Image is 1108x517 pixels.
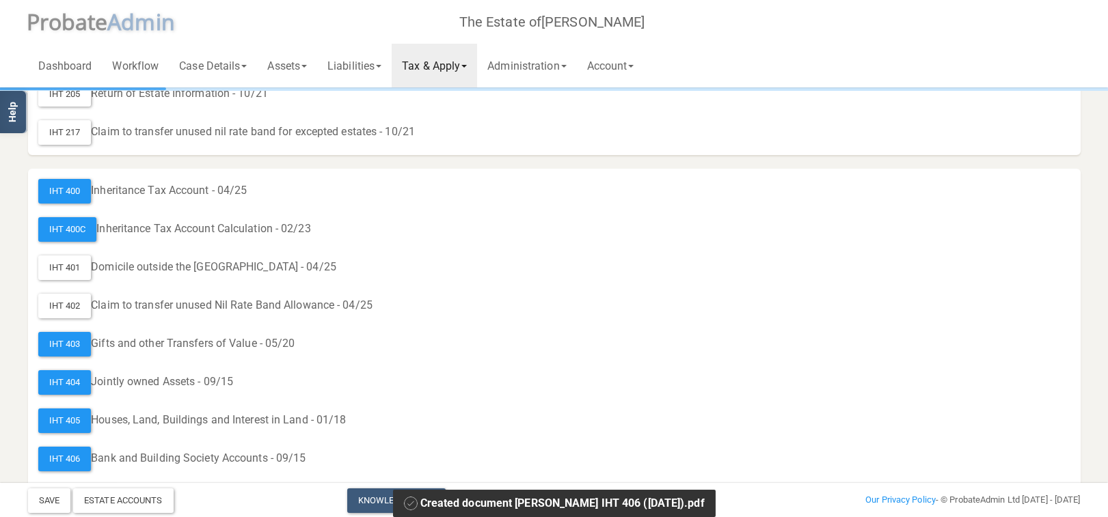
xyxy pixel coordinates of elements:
a: Tax & Apply [392,44,477,87]
div: - © ProbateAdmin Ltd [DATE] - [DATE] [733,492,1090,508]
div: IHT 405 [38,408,92,433]
a: Case Details [169,44,257,87]
div: Claim to transfer unused Nil Rate Band Allowance - 04/25 [38,294,1070,318]
a: Our Privacy Policy [865,494,936,505]
div: IHT 404 [38,370,92,395]
a: Assets [257,44,317,87]
div: IHT 402 [38,294,92,318]
div: Domicile outside the [GEOGRAPHIC_DATA] - 04/25 [38,255,1070,280]
div: Claim to transfer unused nil rate band for excepted estates - 10/21 [38,120,1070,145]
div: IHT 400C [38,217,97,242]
span: dmin [121,7,174,36]
button: Save [28,488,70,513]
span: P [27,7,108,36]
div: Inheritance Tax Account - 04/25 [38,179,1070,204]
div: IHT 205 [38,82,92,107]
div: Estate Accounts [73,488,174,513]
div: IHT 400 [38,179,92,204]
div: Bank and Building Society Accounts - 09/15 [38,447,1070,471]
a: Knowledge Base [347,488,446,513]
div: Jointly owned Assets - 09/15 [38,370,1070,395]
a: Workflow [102,44,169,87]
a: Dashboard [28,44,103,87]
span: robate [40,7,108,36]
div: IHT 403 [38,332,92,357]
div: IHT 401 [38,255,92,280]
span: Created document [PERSON_NAME] IHT 406 ([DATE]).pdf [420,497,705,509]
a: Account [577,44,645,87]
a: Administration [477,44,576,87]
span: A [107,7,175,36]
div: IHT 217 [38,120,92,145]
div: Gifts and other Transfers of Value - 05/20 [38,332,1070,357]
div: IHT 406 [38,447,92,471]
div: Houses, Land, Buildings and Interest in Land - 01/18 [38,408,1070,433]
div: Inheritance Tax Account Calculation - 02/23 [38,217,1070,242]
div: Return of Estate Information - 10/21 [38,82,1070,107]
a: Liabilities [317,44,392,87]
